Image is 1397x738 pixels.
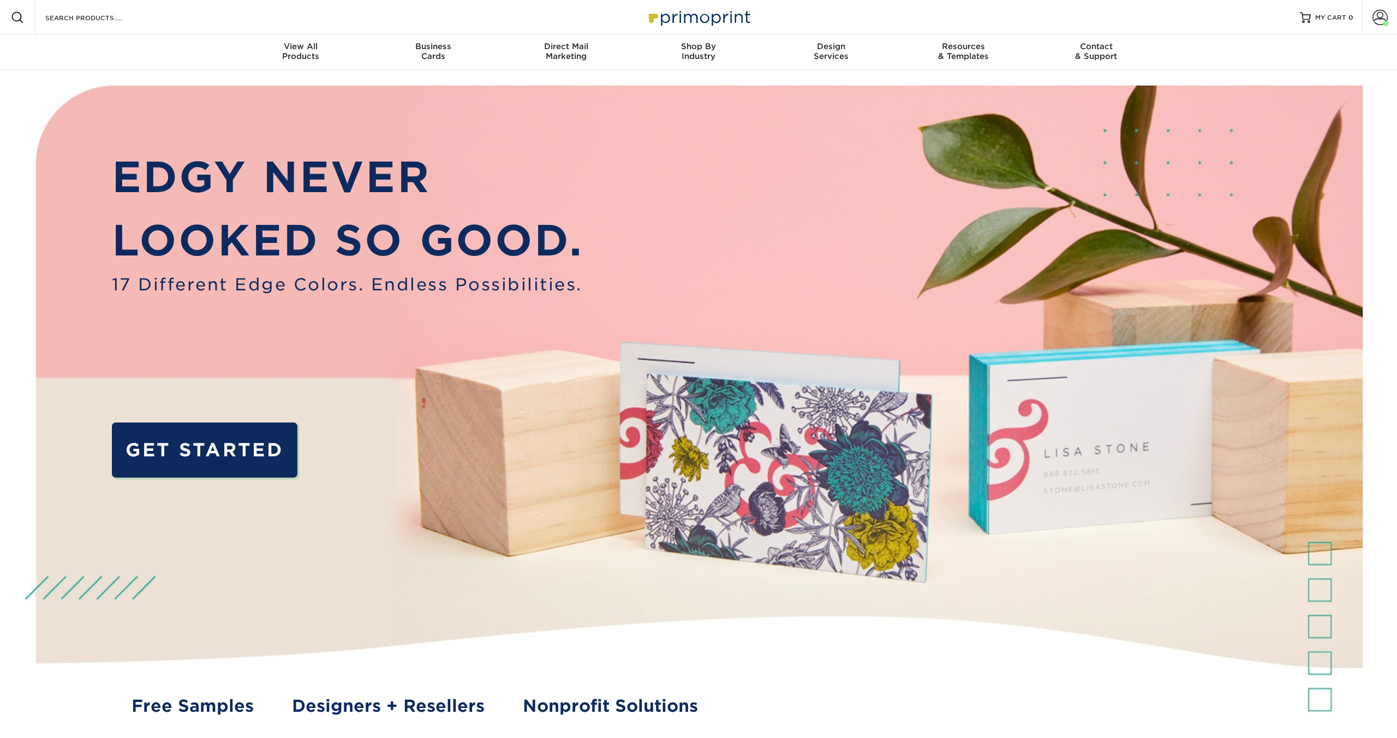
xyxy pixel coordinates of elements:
[112,272,583,297] span: 17 Different Edge Colors. Endless Possibilities.
[112,422,297,478] a: GET STARTED
[500,41,632,61] div: Marketing
[897,41,1030,61] div: & Templates
[500,35,632,70] a: Direct MailMarketing
[765,41,897,61] div: Services
[897,35,1030,70] a: Resources& Templates
[765,35,897,70] a: DesignServices
[1348,14,1353,21] span: 0
[523,693,698,718] a: Nonprofit Solutions
[292,693,485,718] a: Designers + Resellers
[367,41,500,61] div: Cards
[367,35,500,70] a: BusinessCards
[1030,35,1162,70] a: Contact& Support
[112,146,583,209] p: EDGY NEVER
[44,11,151,24] input: SEARCH PRODUCTS.....
[897,41,1030,51] span: Resources
[500,41,632,51] span: Direct Mail
[235,41,367,51] span: View All
[1315,13,1346,22] span: MY CART
[765,41,897,51] span: Design
[132,693,254,718] a: Free Samples
[644,5,753,29] img: Primoprint
[235,41,367,61] div: Products
[112,209,583,272] p: LOOKED SO GOOD.
[1030,41,1162,51] span: Contact
[632,41,765,61] div: Industry
[235,35,367,70] a: View AllProducts
[632,41,765,51] span: Shop By
[367,41,500,51] span: Business
[1030,41,1162,61] div: & Support
[632,35,765,70] a: Shop ByIndustry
